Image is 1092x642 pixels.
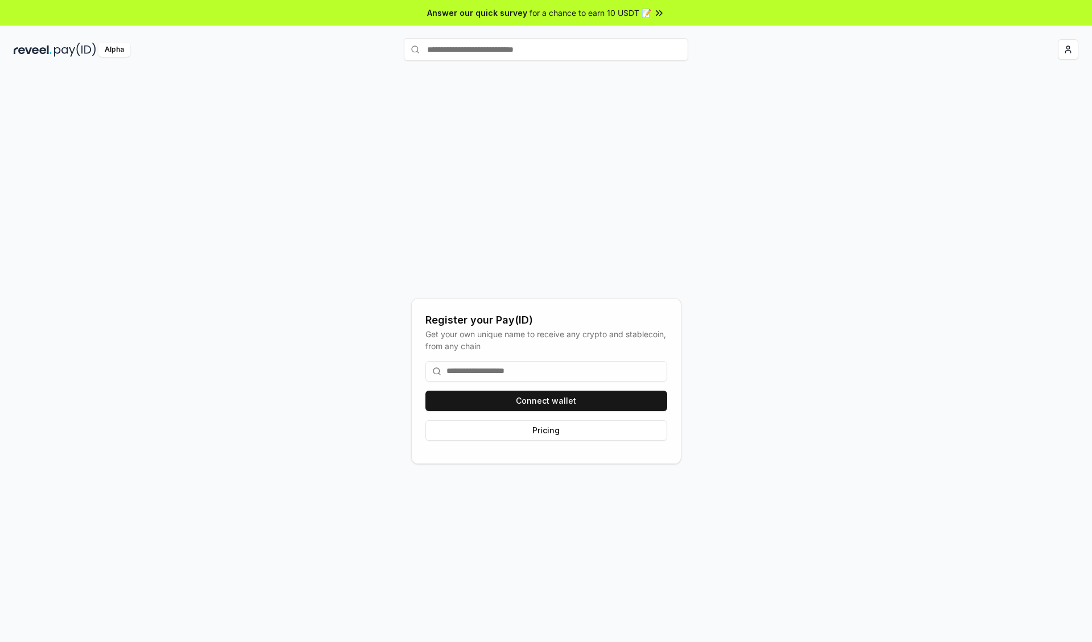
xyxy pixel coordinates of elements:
span: for a chance to earn 10 USDT 📝 [530,7,651,19]
div: Register your Pay(ID) [425,312,667,328]
img: reveel_dark [14,43,52,57]
img: pay_id [54,43,96,57]
button: Pricing [425,420,667,441]
span: Answer our quick survey [427,7,527,19]
div: Alpha [98,43,130,57]
button: Connect wallet [425,391,667,411]
div: Get your own unique name to receive any crypto and stablecoin, from any chain [425,328,667,352]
